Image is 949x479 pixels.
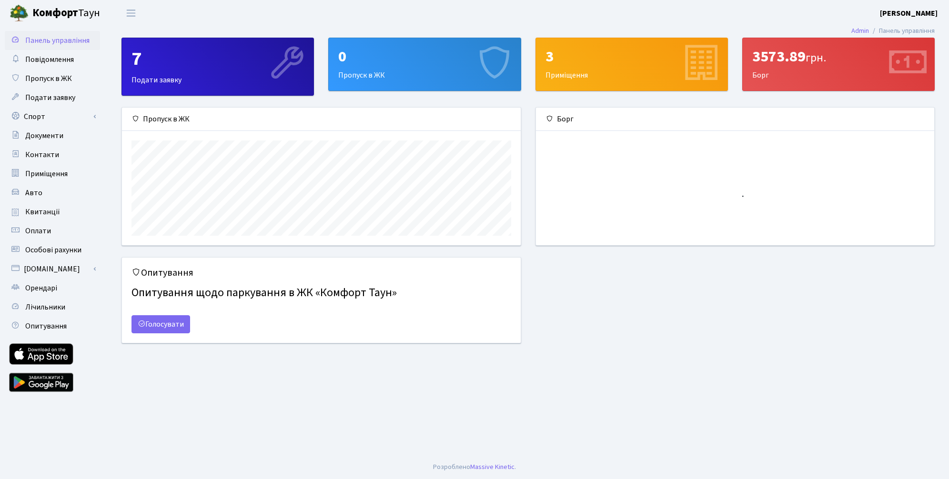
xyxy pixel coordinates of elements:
[25,35,90,46] span: Панель управління
[752,48,925,66] div: 3573.89
[131,267,511,279] h5: Опитування
[5,279,100,298] a: Орендарі
[5,240,100,259] a: Особові рахунки
[851,26,869,36] a: Admin
[119,5,143,21] button: Переключити навігацію
[25,302,65,312] span: Лічильники
[25,207,60,217] span: Квитанції
[5,145,100,164] a: Контакти
[536,38,727,90] div: Приміщення
[5,317,100,336] a: Опитування
[869,26,935,36] li: Панель управління
[121,38,314,96] a: 7Подати заявку
[880,8,938,19] a: [PERSON_NAME]
[25,54,74,65] span: Повідомлення
[5,259,100,279] a: [DOMAIN_NAME]
[433,462,470,472] a: Розроблено
[10,4,29,23] img: logo.png
[131,48,304,70] div: 7
[5,126,100,145] a: Документи
[5,164,100,183] a: Приміщення
[837,21,949,41] nav: breadcrumb
[25,73,72,84] span: Пропуск в ЖК
[25,188,42,198] span: Авто
[25,283,57,293] span: Орендарі
[25,169,68,179] span: Приміщення
[328,38,521,91] a: 0Пропуск в ЖК
[5,69,100,88] a: Пропуск в ЖК
[536,108,935,131] div: Борг
[806,50,826,66] span: грн.
[122,108,521,131] div: Пропуск в ЖК
[25,92,75,103] span: Подати заявку
[5,298,100,317] a: Лічильники
[5,88,100,107] a: Подати заявку
[5,50,100,69] a: Повідомлення
[131,315,190,333] a: Голосувати
[25,130,63,141] span: Документи
[25,226,51,236] span: Оплати
[25,245,81,255] span: Особові рахунки
[545,48,718,66] div: 3
[5,183,100,202] a: Авто
[535,38,728,91] a: 3Приміщення
[5,107,100,126] a: Спорт
[743,38,934,90] div: Борг
[470,462,515,472] a: Massive Kinetic
[122,38,313,95] div: Подати заявку
[25,150,59,160] span: Контакти
[32,5,78,20] b: Комфорт
[433,462,516,472] div: .
[5,202,100,221] a: Квитанції
[32,5,100,21] span: Таун
[131,282,511,304] h4: Опитування щодо паркування в ЖК «Комфорт Таун»
[5,221,100,240] a: Оплати
[25,321,67,331] span: Опитування
[329,38,520,90] div: Пропуск в ЖК
[5,31,100,50] a: Панель управління
[338,48,511,66] div: 0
